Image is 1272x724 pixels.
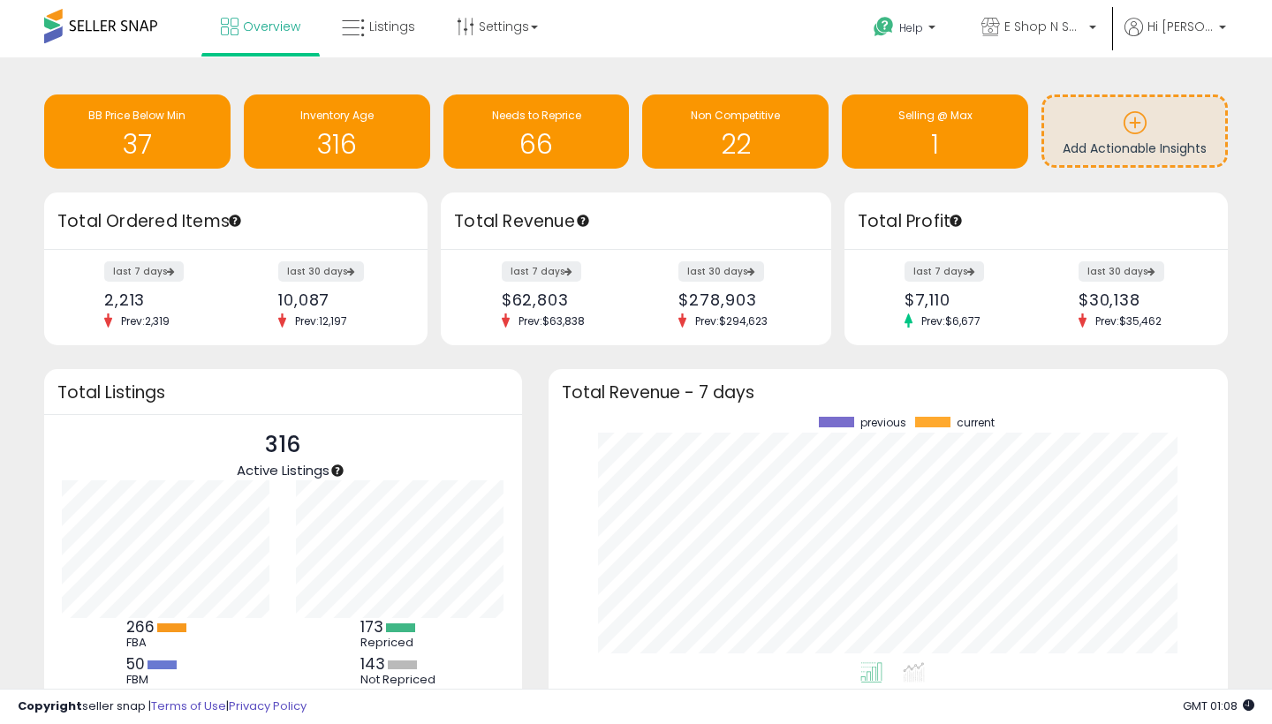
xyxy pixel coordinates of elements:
span: BB Price Below Min [88,108,185,123]
label: last 7 days [905,261,984,282]
span: Non Competitive [691,108,780,123]
div: 10,087 [278,290,397,309]
div: $7,110 [905,290,1023,309]
h1: 37 [53,130,222,159]
span: 2025-08-17 01:08 GMT [1183,698,1254,714]
a: Help [859,3,953,57]
h3: Total Revenue - 7 days [562,386,1215,399]
h3: Total Revenue [454,209,818,234]
b: 266 [126,616,155,637]
span: Prev: $63,838 [510,313,594,328]
label: last 30 days [1079,261,1164,282]
span: previous [860,417,906,429]
span: Prev: $6,677 [912,313,989,328]
div: 2,213 [104,290,223,309]
div: Tooltip anchor [227,213,243,229]
h3: Total Ordered Items [57,209,414,234]
a: Needs to Reprice 66 [443,94,630,169]
h1: 316 [253,130,421,159]
span: Overview [243,18,300,35]
h1: 66 [452,130,621,159]
h1: 1 [851,130,1019,159]
b: 173 [360,616,383,637]
label: last 30 days [278,261,364,282]
div: Not Repriced [360,673,440,687]
span: Hi [PERSON_NAME] [1147,18,1214,35]
span: E Shop N Save [1004,18,1084,35]
span: Prev: 12,197 [286,313,356,328]
span: Needs to Reprice [492,108,581,123]
a: Add Actionable Insights [1044,97,1225,165]
div: Repriced [360,636,440,650]
div: $278,903 [678,290,799,309]
span: current [957,417,995,429]
a: Inventory Age 316 [244,94,430,169]
label: last 7 days [104,261,184,282]
a: Hi [PERSON_NAME] [1124,18,1226,57]
a: Terms of Use [151,698,226,714]
a: BB Price Below Min 37 [44,94,231,169]
b: 143 [360,653,385,675]
span: Prev: 2,319 [112,313,178,328]
label: last 7 days [502,261,581,282]
div: $62,803 [502,290,623,309]
div: Tooltip anchor [329,463,345,479]
h1: 22 [651,130,820,159]
h3: Total Listings [57,386,509,399]
div: FBA [126,636,206,650]
div: $30,138 [1079,290,1197,309]
a: Non Competitive 22 [642,94,829,169]
span: Prev: $35,462 [1086,313,1170,328]
span: Add Actionable Insights [1063,140,1207,157]
b: 50 [126,653,145,675]
a: Privacy Policy [229,698,307,714]
span: Inventory Age [300,108,374,123]
div: FBM [126,673,206,687]
span: Active Listings [237,461,329,479]
label: last 30 days [678,261,764,282]
i: Get Help [873,16,895,38]
h3: Total Profit [858,209,1215,234]
strong: Copyright [18,698,82,714]
div: Tooltip anchor [948,213,964,229]
span: Listings [369,18,415,35]
p: 316 [237,428,329,462]
span: Selling @ Max [898,108,973,123]
a: Selling @ Max 1 [842,94,1028,169]
span: Help [899,20,923,35]
span: Prev: $294,623 [686,313,776,328]
div: Tooltip anchor [575,213,591,229]
div: seller snap | | [18,698,307,715]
